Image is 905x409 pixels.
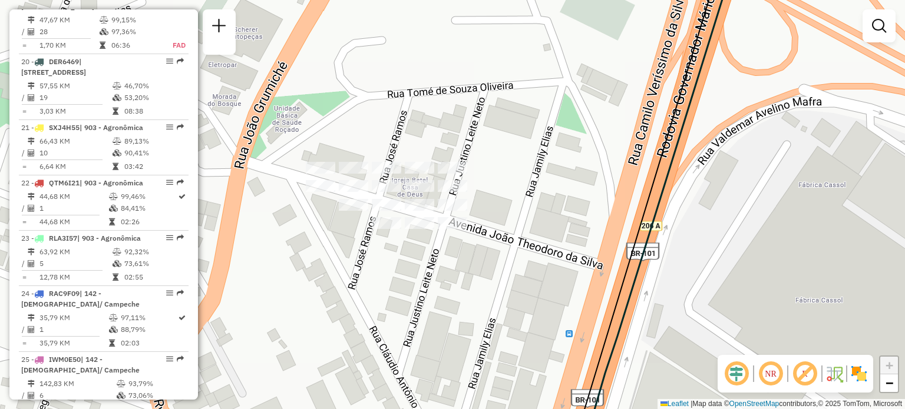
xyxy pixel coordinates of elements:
[39,258,112,270] td: 5
[372,180,401,192] div: Atividade não roteirizada - ELITE CHOPP E CARGAS
[850,364,868,383] img: Exibir/Ocultar setores
[438,217,467,229] div: Atividade não roteirizada - ELITE CHOPP E CARGAS
[124,147,183,159] td: 90,41%
[113,163,118,170] i: Tempo total em rota
[880,374,898,392] a: Zoom out
[39,324,108,335] td: 1
[39,246,112,258] td: 63,92 KM
[128,378,184,390] td: 93,79%
[21,123,143,132] span: 21 -
[177,179,184,186] em: Rota exportada
[372,162,401,174] div: Atividade não roteirizada - ELITE CHOPP E CARGAS
[21,202,27,214] td: /
[691,400,692,408] span: |
[28,205,35,212] i: Total de Atividades
[28,193,35,200] i: Distância Total
[124,161,183,172] td: 03:42
[39,378,116,390] td: 142,83 KM
[39,92,112,104] td: 19
[120,324,177,335] td: 88,79%
[100,42,105,49] i: Tempo total em rota
[109,205,118,212] i: % de utilização da cubagem
[109,340,115,347] i: Tempo total em rota
[49,178,80,187] span: QTM6I21
[28,138,35,145] i: Distância Total
[28,380,35,387] i: Distância Total
[124,246,183,258] td: 92,32%
[28,149,35,157] i: Total de Atividades
[166,290,173,297] em: Opções
[39,390,116,401] td: 6
[21,355,140,374] span: | 142 - [DEMOGRAPHIC_DATA]/ Campeche
[49,123,80,132] span: SXJ4H55
[124,92,183,104] td: 53,20%
[339,180,368,192] div: Atividade não roteirizada - ELITE CHOPP E CARGAS
[177,290,184,297] em: Rota exportada
[405,162,434,174] div: Atividade não roteirizada - ELITE CHOPP E CARGAS
[21,26,27,38] td: /
[729,400,780,408] a: OpenStreetMap
[21,355,140,374] span: 25 -
[21,258,27,270] td: /
[21,216,27,228] td: =
[111,26,160,38] td: 97,36%
[21,92,27,104] td: /
[880,357,898,374] a: Zoom in
[124,105,183,117] td: 08:38
[21,57,86,77] span: 20 -
[722,360,751,388] span: Ocultar deslocamento
[39,271,112,283] td: 12,78 KM
[28,28,35,35] i: Total de Atividades
[166,355,173,363] em: Opções
[28,314,35,321] i: Distância Total
[39,337,108,349] td: 35,79 KM
[109,326,118,333] i: % de utilização da cubagem
[117,392,125,399] i: % de utilização da cubagem
[124,258,183,270] td: 73,61%
[372,217,401,229] div: Atividade não roteirizada - ELITE CHOPP E CARGAS
[39,39,99,51] td: 1,70 KM
[21,289,140,308] span: 24 -
[117,380,125,387] i: % de utilização do peso
[405,217,434,229] div: Atividade não roteirizada - ELITE CHOPP E CARGAS
[124,80,183,92] td: 46,70%
[39,191,108,202] td: 44,68 KM
[113,94,121,101] i: % de utilização da cubagem
[21,147,27,159] td: /
[39,161,112,172] td: 6,64 KM
[166,58,173,65] em: Opções
[660,400,689,408] a: Leaflet
[372,199,401,211] div: Atividade não roteirizada - ELITE CHOPP E CARGAS
[177,355,184,363] em: Rota exportada
[28,260,35,267] i: Total de Atividades
[21,39,27,51] td: =
[28,326,35,333] i: Total de Atividades
[21,324,27,335] td: /
[438,199,467,211] div: Atividade não roteirizada - ELITE CHOPP E CARGAS
[339,199,368,211] div: Atividade não roteirizada - ELITE CHOPP E CARGAS
[179,193,186,200] i: Rota otimizada
[39,105,112,117] td: 3,03 KM
[49,57,79,66] span: DER6469
[113,82,121,89] i: % de utilização do peso
[124,135,183,147] td: 89,13%
[306,162,335,174] div: Atividade não roteirizada - ELITE CHOPP E CARGAS
[113,138,121,145] i: % de utilização do peso
[21,289,140,308] span: | 142 - [DEMOGRAPHIC_DATA]/ Campeche
[49,355,81,364] span: IWM0E50
[39,80,112,92] td: 57,55 KM
[39,26,99,38] td: 28
[179,314,186,321] i: Rota otimizada
[405,199,434,211] div: Atividade não roteirizada - ELITE CHOPP E CARGAS
[39,14,99,26] td: 47,67 KM
[39,135,112,147] td: 66,43 KM
[166,234,173,241] em: Opções
[177,124,184,131] em: Rota exportada
[21,337,27,349] td: =
[166,124,173,131] em: Opções
[111,39,160,51] td: 06:36
[39,202,108,214] td: 1
[160,39,186,51] td: FAD
[867,14,891,38] a: Exibir filtros
[120,202,177,214] td: 84,41%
